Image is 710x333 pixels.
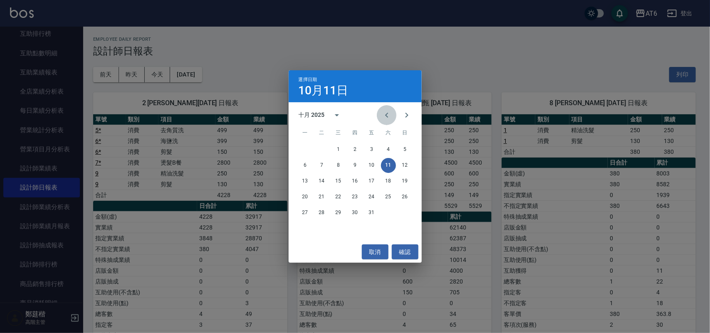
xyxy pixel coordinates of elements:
[348,158,363,173] button: 9
[299,111,325,119] div: 十月 2025
[331,142,346,157] button: 1
[381,158,396,173] button: 11
[392,244,418,260] button: 確認
[314,158,329,173] button: 7
[314,190,329,205] button: 21
[348,142,363,157] button: 2
[331,158,346,173] button: 8
[364,190,379,205] button: 24
[314,174,329,189] button: 14
[331,125,346,141] span: 星期三
[331,205,346,220] button: 29
[398,190,413,205] button: 26
[398,174,413,189] button: 19
[348,174,363,189] button: 16
[314,125,329,141] span: 星期二
[381,174,396,189] button: 18
[364,125,379,141] span: 星期五
[381,190,396,205] button: 25
[298,125,313,141] span: 星期一
[364,142,379,157] button: 3
[299,86,349,96] h4: 10月11日
[348,205,363,220] button: 30
[298,174,313,189] button: 13
[364,205,379,220] button: 31
[298,205,313,220] button: 27
[331,190,346,205] button: 22
[398,142,413,157] button: 5
[381,125,396,141] span: 星期六
[397,105,417,125] button: Next month
[298,190,313,205] button: 20
[348,190,363,205] button: 23
[298,158,313,173] button: 6
[331,174,346,189] button: 15
[327,105,347,125] button: calendar view is open, switch to year view
[348,125,363,141] span: 星期四
[314,205,329,220] button: 28
[398,125,413,141] span: 星期日
[364,174,379,189] button: 17
[362,244,388,260] button: 取消
[398,158,413,173] button: 12
[377,105,397,125] button: Previous month
[364,158,379,173] button: 10
[381,142,396,157] button: 4
[299,77,317,82] span: 選擇日期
